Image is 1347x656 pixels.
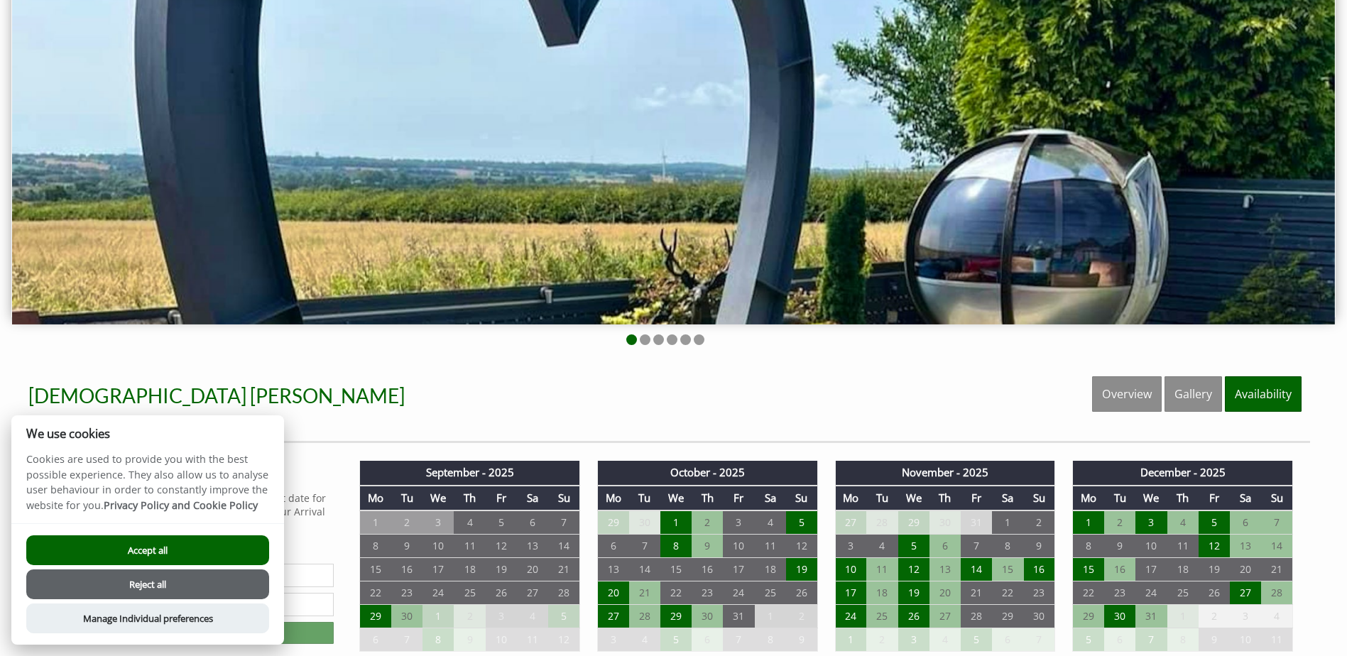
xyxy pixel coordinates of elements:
[898,581,929,605] td: 19
[1024,605,1055,628] td: 30
[391,535,422,558] td: 9
[723,510,754,535] td: 3
[961,486,992,510] th: Fr
[898,535,929,558] td: 5
[1199,581,1230,605] td: 26
[1199,535,1230,558] td: 12
[28,383,405,408] a: [DEMOGRAPHIC_DATA] [PERSON_NAME]
[486,510,517,535] td: 5
[26,603,269,633] button: Manage Individual preferences
[629,628,660,652] td: 4
[1073,581,1104,605] td: 22
[597,535,628,558] td: 6
[597,510,628,535] td: 29
[1024,510,1055,535] td: 2
[454,486,485,510] th: Th
[723,535,754,558] td: 10
[391,581,422,605] td: 23
[835,581,866,605] td: 17
[26,569,269,599] button: Reject all
[391,486,422,510] th: Tu
[1135,558,1167,581] td: 17
[1135,535,1167,558] td: 10
[1135,510,1167,535] td: 3
[1199,486,1230,510] th: Fr
[597,486,628,510] th: Mo
[992,510,1023,535] td: 1
[1104,535,1135,558] td: 9
[929,581,961,605] td: 20
[692,535,723,558] td: 9
[486,535,517,558] td: 12
[692,486,723,510] th: Th
[1261,510,1292,535] td: 7
[660,535,692,558] td: 8
[517,486,548,510] th: Sa
[1104,628,1135,652] td: 6
[992,558,1023,581] td: 15
[929,605,961,628] td: 27
[1104,510,1135,535] td: 2
[723,581,754,605] td: 24
[866,558,898,581] td: 11
[360,486,391,510] th: Mo
[629,558,660,581] td: 14
[835,605,866,628] td: 24
[1230,605,1261,628] td: 3
[486,581,517,605] td: 26
[786,535,817,558] td: 12
[1199,628,1230,652] td: 9
[454,510,485,535] td: 4
[835,535,866,558] td: 3
[866,628,898,652] td: 2
[786,486,817,510] th: Su
[1092,376,1162,412] a: Overview
[835,486,866,510] th: Mo
[454,605,485,628] td: 2
[1135,581,1167,605] td: 24
[360,558,391,581] td: 15
[422,510,454,535] td: 3
[786,510,817,535] td: 5
[548,558,579,581] td: 21
[629,510,660,535] td: 30
[454,581,485,605] td: 25
[629,581,660,605] td: 21
[1199,558,1230,581] td: 19
[786,581,817,605] td: 26
[360,461,580,485] th: September - 2025
[1167,581,1199,605] td: 25
[597,461,817,485] th: October - 2025
[422,605,454,628] td: 1
[360,605,391,628] td: 29
[422,628,454,652] td: 8
[1135,605,1167,628] td: 31
[786,558,817,581] td: 19
[898,558,929,581] td: 12
[597,605,628,628] td: 27
[898,605,929,628] td: 26
[961,535,992,558] td: 7
[629,605,660,628] td: 28
[660,558,692,581] td: 15
[391,510,422,535] td: 2
[1135,628,1167,652] td: 7
[755,486,786,510] th: Sa
[866,486,898,510] th: Tu
[422,581,454,605] td: 24
[517,510,548,535] td: 6
[360,535,391,558] td: 8
[692,558,723,581] td: 16
[755,628,786,652] td: 8
[992,581,1023,605] td: 22
[1261,535,1292,558] td: 14
[1024,581,1055,605] td: 23
[755,605,786,628] td: 1
[454,628,485,652] td: 9
[26,535,269,565] button: Accept all
[486,486,517,510] th: Fr
[360,581,391,605] td: 22
[486,628,517,652] td: 10
[1073,486,1104,510] th: Mo
[1104,558,1135,581] td: 16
